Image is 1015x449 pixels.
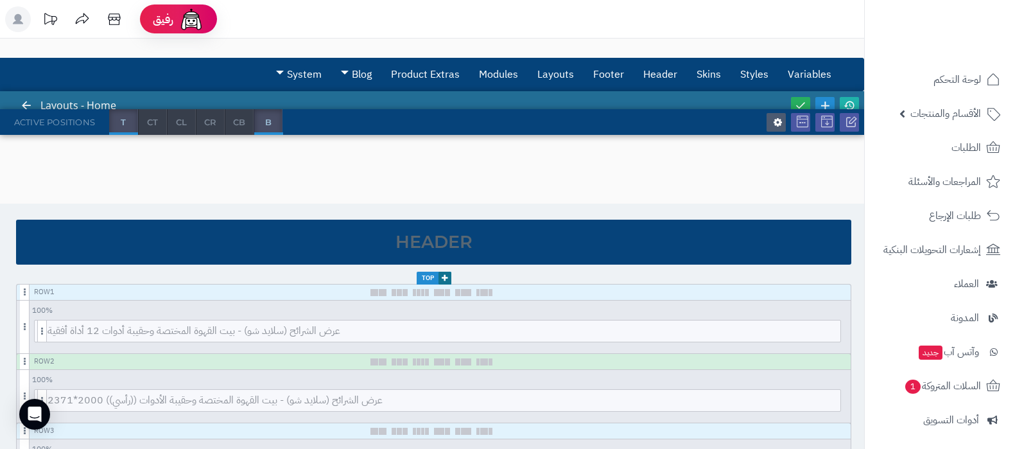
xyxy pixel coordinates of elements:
[872,405,1007,436] a: أدوات التسويق
[34,426,55,436] div: Row 3
[30,303,55,318] span: 100 %
[883,241,981,259] span: إشعارات التحويلات البنكية
[109,109,137,135] span: T
[528,58,584,91] a: Layouts
[266,58,331,91] a: System
[933,71,981,89] span: لوحة التحكم
[34,357,55,367] div: Row 2
[139,109,166,135] span: CT
[919,346,942,360] span: جديد
[19,399,50,430] div: Open Intercom Messenger
[923,411,979,429] span: أدوات التسويق
[34,6,66,35] a: تحديثات المنصة
[951,309,979,327] span: المدونة
[34,287,55,297] div: Row 1
[381,58,469,91] a: Product Extras
[225,109,253,135] span: CB
[951,139,981,157] span: الطلبات
[331,58,381,91] a: Blog
[153,12,173,27] span: رفيق
[905,380,921,394] span: 1
[872,132,1007,163] a: الطلبات
[872,269,1007,299] a: العملاء
[904,377,981,395] span: السلات المتروكة
[872,303,1007,333] a: المدونة
[417,272,451,285] span: Top
[178,6,204,32] img: ai-face.png
[254,109,282,135] span: B
[929,207,981,225] span: طلبات الإرجاع
[168,109,195,135] span: CL
[872,200,1007,231] a: طلبات الإرجاع
[954,275,979,293] span: العملاء
[917,343,979,361] span: وآتس آب
[872,371,1007,401] a: السلات المتروكة1
[584,58,634,91] a: Footer
[872,64,1007,95] a: لوحة التحكم
[196,109,224,135] span: CR
[48,390,840,411] span: عرض الشرائح (سلايد شو) - بيت القهوة المختصة وحقيبة الأدوات ((رأسي)) 2000*2371
[687,58,731,91] a: Skins
[731,58,778,91] a: Styles
[23,91,129,120] div: Layouts - Home
[872,337,1007,367] a: وآتس آبجديد
[634,58,687,91] a: Header
[872,166,1007,197] a: المراجعات والأسئلة
[48,321,840,342] span: عرض الشرائح (سلايد شو) - بيت القهوة المختصة وحقيبة أدوات 12 أداة أفقية
[910,105,981,123] span: الأقسام والمنتجات
[908,173,981,191] span: المراجعات والأسئلة
[872,234,1007,265] a: إشعارات التحويلات البنكية
[778,58,841,91] a: Variables
[30,373,55,387] span: 100 %
[469,58,528,91] a: Modules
